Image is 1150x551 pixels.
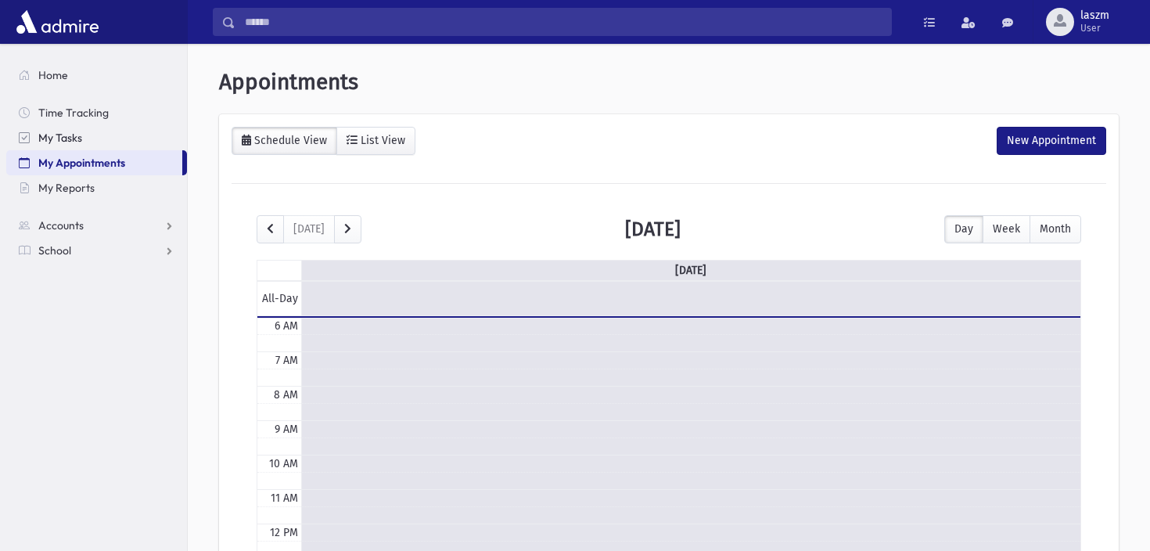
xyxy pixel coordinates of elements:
a: My Reports [6,175,187,200]
span: Home [38,68,68,82]
span: My Reports [38,181,95,195]
button: Month [1030,215,1081,243]
a: Home [6,63,187,88]
img: AdmirePro [13,6,102,38]
div: 8 AM [271,387,301,403]
a: Accounts [6,213,187,238]
button: Day [944,215,983,243]
a: Time Tracking [6,100,187,125]
button: [DATE] [283,215,335,243]
h2: [DATE] [625,218,681,240]
button: next [334,215,361,243]
span: Time Tracking [38,106,109,120]
a: My Tasks [6,125,187,150]
div: 12 PM [267,524,301,541]
div: 10 AM [266,456,301,472]
a: [DATE] [672,261,710,280]
a: School [6,238,187,263]
a: My Appointments [6,150,182,175]
div: Schedule View [251,134,327,147]
div: 7 AM [272,352,301,369]
div: List View [358,134,405,147]
span: Appointments [219,69,358,95]
div: New Appointment [997,127,1106,155]
span: User [1080,22,1109,34]
input: Search [235,8,891,36]
span: My Tasks [38,131,82,145]
div: 9 AM [271,421,301,438]
button: prev [257,215,284,243]
span: My Appointments [38,156,125,170]
div: 11 AM [268,490,301,506]
div: 6 AM [271,318,301,334]
span: laszm [1080,9,1109,22]
span: Accounts [38,218,84,232]
a: Schedule View [232,127,337,155]
span: School [38,243,71,257]
a: List View [336,127,415,155]
button: Week [983,215,1030,243]
span: All-Day [259,290,301,307]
